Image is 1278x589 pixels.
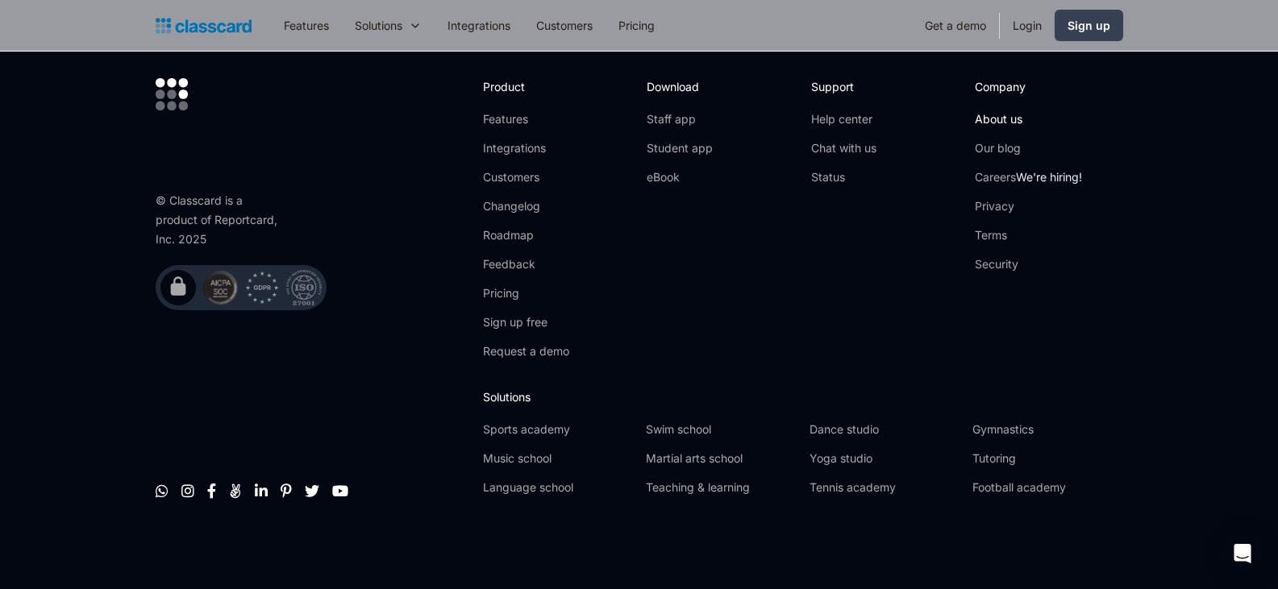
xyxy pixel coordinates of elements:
[271,7,342,44] a: Features
[156,191,285,249] div: © Classcard is a product of Reportcard, Inc. 2025
[646,421,796,438] a: Swim school
[811,78,876,95] h2: Support
[483,388,1122,405] h2: Solutions
[255,483,268,499] a: 
[912,7,999,44] a: Get a demo
[975,169,1082,185] a: CareersWe're hiring!
[483,285,569,301] a: Pricing
[972,479,1122,496] a: Football academy
[810,450,960,467] a: Yoga studio
[811,140,876,156] a: Chat with us
[483,450,633,467] a: Music school
[975,256,1082,272] a: Security
[646,479,796,496] a: Teaching & learning
[483,78,569,95] h2: Product
[1016,170,1082,184] span: We're hiring!
[972,421,1122,438] a: Gymnastics
[483,421,633,438] a: Sports academy
[975,111,1082,127] a: About us
[811,169,876,185] a: Status
[156,15,252,37] a: home
[646,450,796,467] a: Martial arts school
[647,111,713,127] a: Staff app
[972,450,1122,467] a: Tutoring
[483,314,569,330] a: Sign up free
[483,256,569,272] a: Feedback
[975,198,1082,214] a: Privacy
[647,78,713,95] h2: Download
[483,343,569,359] a: Request a demo
[483,111,569,127] a: Features
[207,483,216,499] a: 
[811,111,876,127] a: Help center
[181,483,194,499] a: 
[523,7,606,44] a: Customers
[483,198,569,214] a: Changelog
[975,227,1082,243] a: Terms
[156,483,169,499] a: 
[975,140,1082,156] a: Our blog
[342,7,435,44] div: Solutions
[229,483,242,499] a: 
[483,227,569,243] a: Roadmap
[483,169,569,185] a: Customers
[483,140,569,156] a: Integrations
[305,483,319,499] a: 
[647,169,713,185] a: eBook
[1068,17,1110,34] div: Sign up
[1000,7,1055,44] a: Login
[810,421,960,438] a: Dance studio
[332,483,348,499] a: 
[975,78,1082,95] h2: Company
[647,140,713,156] a: Student app
[1223,534,1262,573] div: Open Intercom Messenger
[810,479,960,496] a: Tennis academy
[483,479,633,496] a: Language school
[1055,10,1123,41] a: Sign up
[435,7,523,44] a: Integrations
[281,483,292,499] a: 
[355,17,402,34] div: Solutions
[606,7,668,44] a: Pricing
